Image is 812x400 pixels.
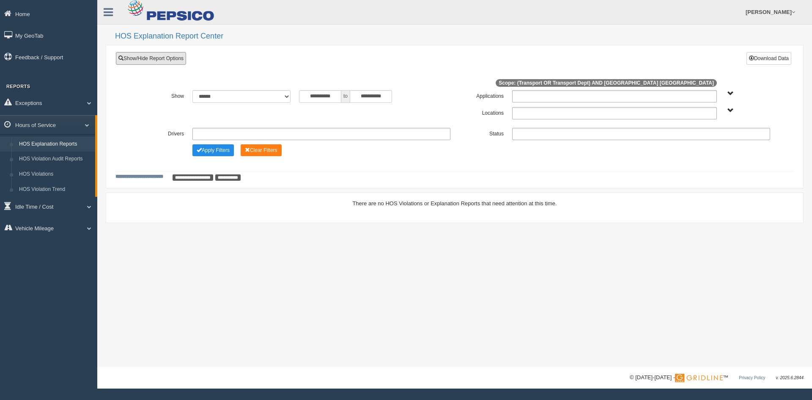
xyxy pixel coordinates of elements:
button: Download Data [746,52,791,65]
button: Change Filter Options [192,144,234,156]
button: Change Filter Options [241,144,282,156]
h2: HOS Explanation Report Center [115,32,804,41]
a: Show/Hide Report Options [116,52,186,65]
a: HOS Explanation Reports [15,137,95,152]
a: HOS Violation Trend [15,182,95,197]
span: to [341,90,350,103]
label: Drivers [135,128,188,138]
label: Show [135,90,188,100]
span: v. 2025.6.2844 [776,375,804,380]
label: Applications [455,90,508,100]
span: Scope: (Transport OR Transport Dept) AND [GEOGRAPHIC_DATA] [GEOGRAPHIC_DATA] [496,79,717,87]
a: Privacy Policy [739,375,765,380]
div: There are no HOS Violations or Explanation Reports that need attention at this time. [115,199,794,207]
a: HOS Violations [15,167,95,182]
div: © [DATE]-[DATE] - ™ [630,373,804,382]
label: Locations [455,107,508,117]
a: HOS Violation Audit Reports [15,152,95,167]
img: Gridline [675,374,723,382]
label: Status [455,128,508,138]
